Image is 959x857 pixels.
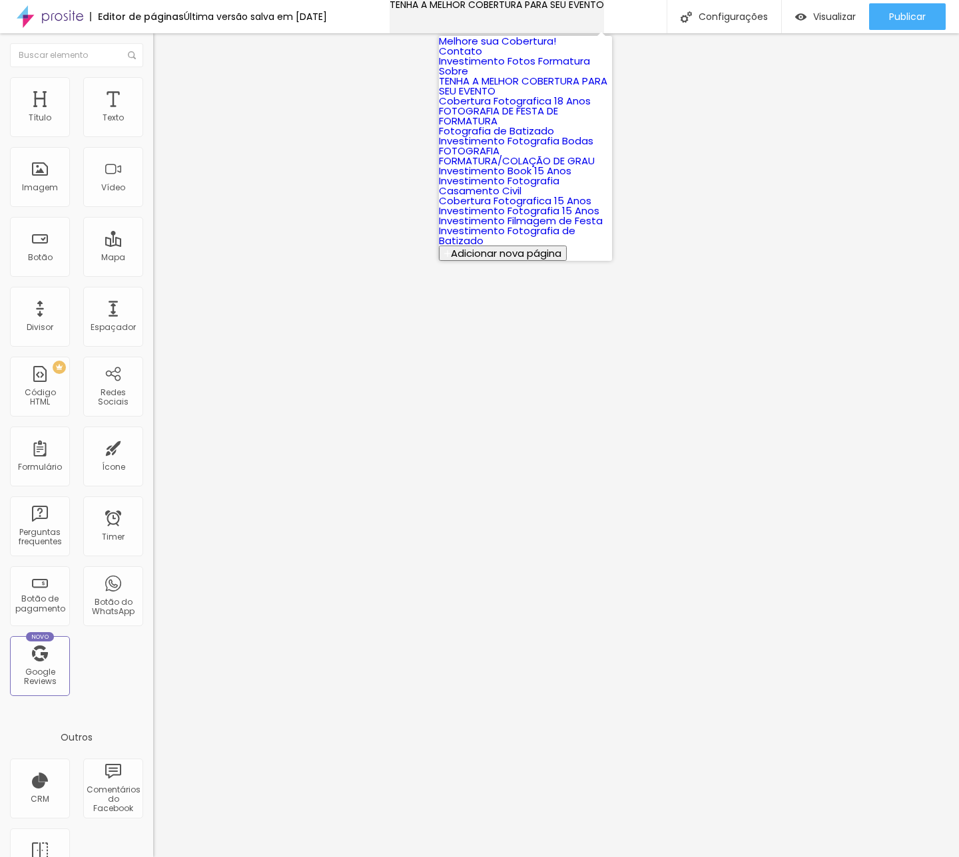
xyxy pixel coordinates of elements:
[102,532,125,542] div: Timer
[10,43,143,67] input: Buscar elemento
[439,94,591,108] a: Cobertura Fotografica 18 Anos
[13,667,66,687] div: Google Reviews
[439,124,554,138] a: Fotografia de Batizado
[91,323,136,332] div: Espaçador
[101,253,125,262] div: Mapa
[102,462,125,472] div: Ícone
[439,204,599,218] a: Investimento Fotografia 15 Anos
[439,134,593,148] a: Investimento Fotografia Bodas
[29,113,51,122] div: Título
[439,54,590,68] a: Investimento Fotos Formatura
[439,214,603,228] a: Investimento Filmagem de Festa
[795,11,806,23] img: view-1.svg
[153,33,959,857] iframe: Editor
[889,11,926,22] span: Publicar
[90,12,184,21] div: Editor de páginas
[87,388,139,407] div: Redes Sociais
[869,3,946,30] button: Publicar
[439,194,591,208] a: Cobertura Fotografica 15 Anos
[27,323,53,332] div: Divisor
[26,632,55,641] div: Novo
[18,462,62,472] div: Formulário
[439,246,567,261] button: Adicionar nova página
[439,44,482,58] a: Contato
[439,74,607,98] a: TENHA A MELHOR COBERTURA PARA SEU EVENTO
[439,144,595,168] a: FOTOGRAFIA FORMATURA/COLAÇÃO DE GRAU
[184,12,327,21] div: Última versão salva em [DATE]
[13,388,66,407] div: Código HTML
[87,598,139,617] div: Botão do WhatsApp
[681,11,692,23] img: Icone
[782,3,869,30] button: Visualizar
[22,183,58,192] div: Imagem
[813,11,856,22] span: Visualizar
[13,528,66,547] div: Perguntas frequentes
[28,253,53,262] div: Botão
[128,51,136,59] img: Icone
[439,174,559,198] a: Investimento Fotografia Casamento Civil
[13,594,66,613] div: Botão de pagamento
[31,794,49,804] div: CRM
[451,246,561,260] span: Adicionar nova página
[439,224,575,248] a: Investimento Fotografia de Batizado
[101,183,125,192] div: Vídeo
[439,64,468,78] a: Sobre
[439,164,571,178] a: Investimento Book 15 Anos
[439,34,556,48] a: Melhore sua Cobertura!
[87,785,139,814] div: Comentários do Facebook
[439,104,558,128] a: FOTOGRAFIA DE FESTA DE FORMATURA
[103,113,124,122] div: Texto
